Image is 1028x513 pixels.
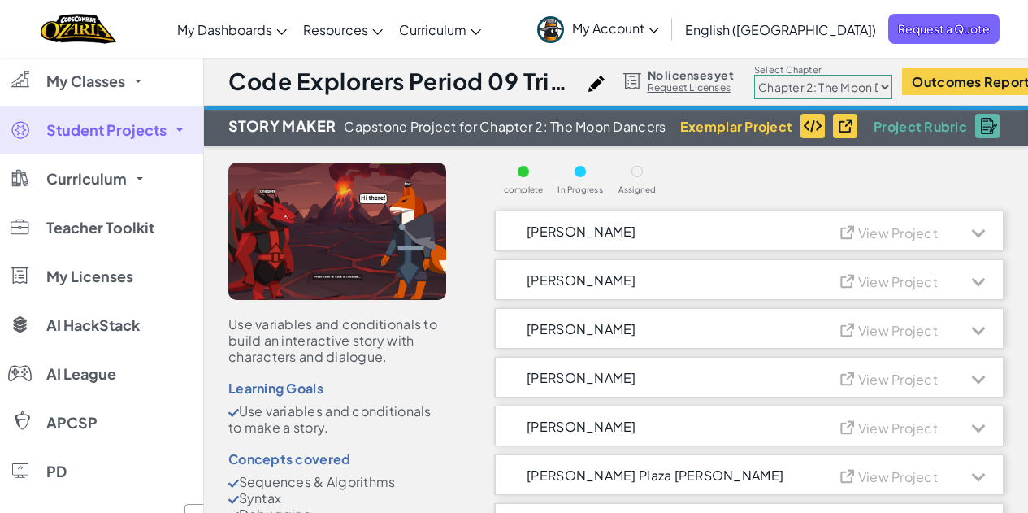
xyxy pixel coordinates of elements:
[527,273,636,287] span: [PERSON_NAME]
[46,220,154,235] span: Teacher Toolkit
[803,120,822,133] img: IconExemplarCode.svg
[228,496,239,504] img: CheckMark.svg
[295,7,391,51] a: Resources
[685,21,876,38] span: English ([GEOGRAPHIC_DATA])
[228,490,446,506] li: Syntax
[228,452,446,466] div: Concepts covered
[303,21,368,38] span: Resources
[618,185,657,194] span: Assigned
[754,63,892,76] label: Select Chapter
[46,123,167,137] span: Student Projects
[504,185,544,194] span: complete
[228,403,446,436] li: Use variables and conditionals to make a story.
[527,468,783,482] span: [PERSON_NAME] Plaza [PERSON_NAME]
[228,409,239,417] img: CheckMark.svg
[391,7,489,51] a: Curriculum
[838,223,863,240] img: IconViewProject_Gray.svg
[399,21,466,38] span: Curriculum
[228,474,446,490] li: Sequences & Algorithms
[588,76,605,92] img: iconPencil.svg
[46,318,140,333] span: AI HackStack
[838,369,863,386] img: IconViewProject_Gray.svg
[228,480,239,488] img: CheckMark.svg
[888,14,1000,44] a: Request a Quote
[858,420,938,437] span: View Project
[836,116,861,133] img: IconViewProject_Black.svg
[648,81,734,94] a: Request Licenses
[981,118,997,134] img: IconRubric.svg
[344,120,666,133] span: Capstone Project for Chapter 2: The Moon Dancers
[858,224,938,241] span: View Project
[228,316,446,365] div: Use variables and conditionals to build an interactive story with characters and dialogue.
[537,16,564,43] img: avatar
[41,12,116,46] a: Ozaria by CodeCombat logo
[41,12,116,46] img: Home
[228,381,446,395] div: Learning Goals
[677,7,884,51] a: English ([GEOGRAPHIC_DATA])
[46,367,116,381] span: AI League
[838,320,863,337] img: IconViewProject_Gray.svg
[858,371,938,388] span: View Project
[527,224,636,238] span: [PERSON_NAME]
[46,172,127,186] span: Curriculum
[527,420,636,433] span: [PERSON_NAME]
[228,114,336,138] span: Story Maker
[858,468,938,485] span: View Project
[228,66,580,97] h1: Code Explorers Period 09 Trimester 1
[557,185,603,194] span: In Progress
[527,322,636,336] span: [PERSON_NAME]
[648,68,734,81] span: No licenses yet
[46,74,125,89] span: My Classes
[572,20,659,37] span: My Account
[529,3,667,54] a: My Account
[46,269,133,284] span: My Licenses
[838,272,863,289] img: IconViewProject_Gray.svg
[527,371,636,385] span: [PERSON_NAME]
[858,273,938,290] span: View Project
[680,120,792,133] span: Exemplar Project
[169,7,295,51] a: My Dashboards
[177,21,272,38] span: My Dashboards
[838,467,863,484] img: IconViewProject_Gray.svg
[874,120,967,133] span: Project Rubric
[838,418,863,435] img: IconViewProject_Gray.svg
[858,322,938,339] span: View Project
